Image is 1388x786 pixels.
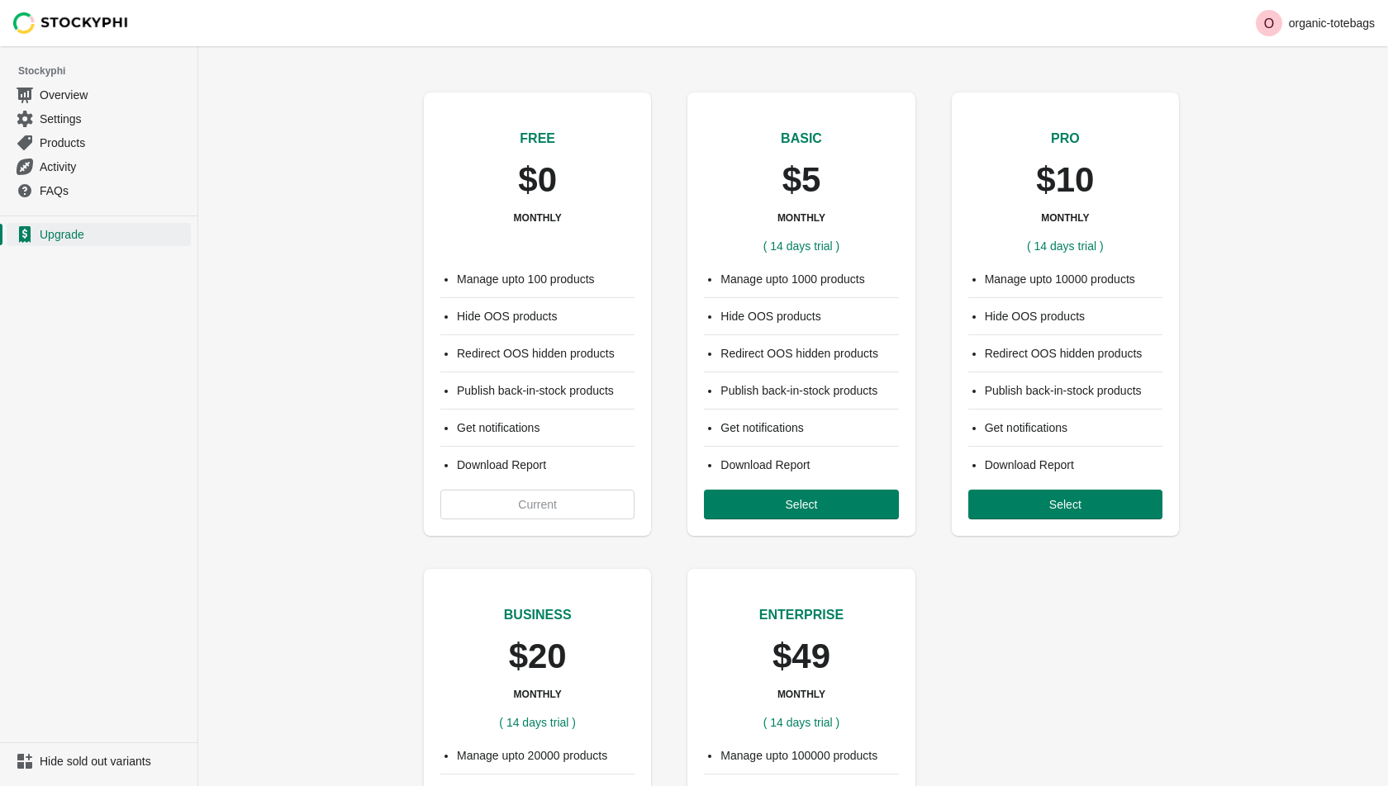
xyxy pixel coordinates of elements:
span: ( 14 days trial ) [763,239,840,253]
span: ( 14 days trial ) [763,716,840,729]
p: $5 [782,162,821,198]
p: $49 [772,638,830,675]
p: $10 [1036,162,1094,198]
li: Publish back-in-stock products [457,382,635,399]
a: Products [7,130,191,154]
h3: MONTHLY [1041,211,1089,225]
li: Manage upto 100 products [457,271,635,287]
li: Redirect OOS hidden products [457,345,635,362]
li: Hide OOS products [720,308,898,324]
li: Get notifications [985,419,1162,436]
li: Publish back-in-stock products [985,382,1162,399]
img: Stockyphi [13,12,129,34]
li: Manage upto 10000 products [985,271,1162,287]
a: Overview [7,83,191,107]
span: FAQs [40,182,188,199]
a: Settings [7,107,191,130]
button: Avatar with initials Oorganic-totebags [1249,7,1381,40]
p: $20 [509,638,567,675]
li: Get notifications [457,419,635,436]
p: $0 [518,162,557,198]
h3: MONTHLY [777,688,825,701]
li: Manage upto 1000 products [720,271,898,287]
li: Hide OOS products [457,308,635,324]
a: Upgrade [7,223,191,246]
li: Hide OOS products [985,308,1162,324]
span: BASIC [781,131,822,145]
span: ( 14 days trial ) [499,716,576,729]
span: PRO [1051,131,1080,145]
li: Get notifications [720,419,898,436]
li: Publish back-in-stock products [720,382,898,399]
a: FAQs [7,178,191,202]
span: Upgrade [40,226,188,243]
a: Activity [7,154,191,178]
li: Manage upto 20000 products [457,747,635,764]
span: FREE [520,131,555,145]
h3: MONTHLY [514,211,562,225]
h3: MONTHLY [514,688,562,701]
li: Manage upto 100000 products [720,747,898,764]
a: Hide sold out variants [7,750,191,773]
text: O [1263,17,1273,31]
p: organic-totebags [1289,17,1375,30]
span: Avatar with initials O [1256,10,1282,36]
span: Stockyphi [18,63,197,79]
li: Redirect OOS hidden products [985,345,1162,362]
span: ENTERPRISE [759,608,844,622]
h3: MONTHLY [777,211,825,225]
span: BUSINESS [504,608,572,622]
li: Download Report [457,457,635,473]
span: Hide sold out variants [40,753,188,769]
span: Products [40,135,188,151]
span: ( 14 days trial ) [1027,239,1104,253]
li: Download Report [985,457,1162,473]
span: Overview [40,87,188,103]
span: Activity [40,159,188,175]
button: Select [968,490,1162,519]
span: Select [786,498,818,511]
li: Redirect OOS hidden products [720,345,898,362]
span: Settings [40,111,188,127]
button: Select [704,490,898,519]
span: Select [1049,498,1081,511]
li: Download Report [720,457,898,473]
